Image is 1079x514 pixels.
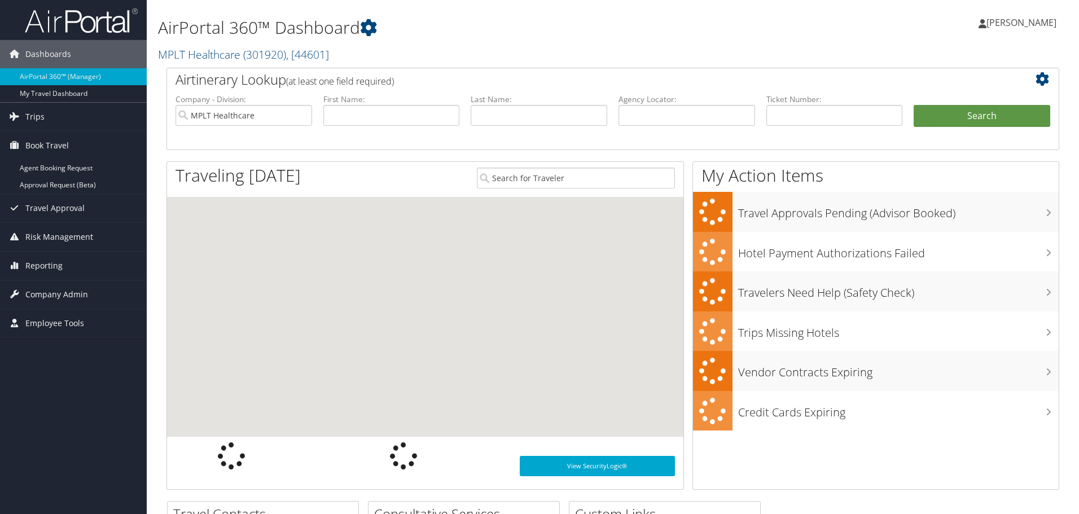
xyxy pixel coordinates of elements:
[477,168,675,188] input: Search for Traveler
[738,240,1059,261] h3: Hotel Payment Authorizations Failed
[693,192,1059,232] a: Travel Approvals Pending (Advisor Booked)
[693,351,1059,391] a: Vendor Contracts Expiring
[25,223,93,251] span: Risk Management
[738,399,1059,420] h3: Credit Cards Expiring
[25,194,85,222] span: Travel Approval
[25,7,138,34] img: airportal-logo.png
[25,252,63,280] span: Reporting
[738,359,1059,380] h3: Vendor Contracts Expiring
[25,309,84,337] span: Employee Tools
[693,164,1059,187] h1: My Action Items
[986,16,1056,29] span: [PERSON_NAME]
[738,200,1059,221] h3: Travel Approvals Pending (Advisor Booked)
[693,391,1059,431] a: Credit Cards Expiring
[766,94,903,105] label: Ticket Number:
[158,16,765,39] h1: AirPortal 360™ Dashboard
[286,75,394,87] span: (at least one field required)
[243,47,286,62] span: ( 301920 )
[520,456,675,476] a: View SecurityLogic®
[158,47,329,62] a: MPLT Healthcare
[25,103,45,131] span: Trips
[176,94,312,105] label: Company - Division:
[176,70,976,89] h2: Airtinerary Lookup
[693,311,1059,352] a: Trips Missing Hotels
[323,94,460,105] label: First Name:
[25,280,88,309] span: Company Admin
[693,271,1059,311] a: Travelers Need Help (Safety Check)
[25,131,69,160] span: Book Travel
[914,105,1050,128] button: Search
[286,47,329,62] span: , [ 44601 ]
[738,319,1059,341] h3: Trips Missing Hotels
[693,232,1059,272] a: Hotel Payment Authorizations Failed
[738,279,1059,301] h3: Travelers Need Help (Safety Check)
[25,40,71,68] span: Dashboards
[979,6,1068,39] a: [PERSON_NAME]
[619,94,755,105] label: Agency Locator:
[471,94,607,105] label: Last Name:
[176,164,301,187] h1: Traveling [DATE]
